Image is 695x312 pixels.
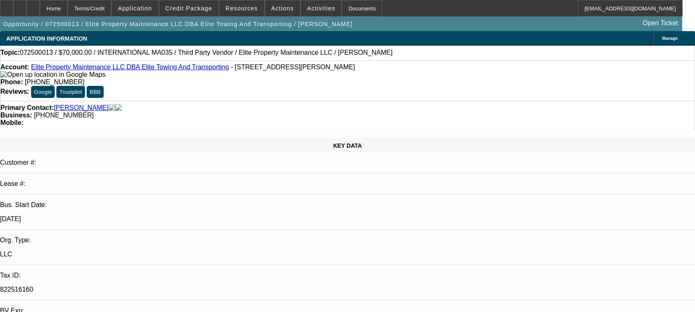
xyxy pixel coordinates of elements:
[0,104,54,112] strong: Primary Contact:
[31,63,229,71] a: Elite Property Maintenance LLC DBA Elite Towing And Transporting
[3,21,353,27] span: Opportunity / 072500013 / Elite Property Maintenance LLC DBA Elite Towing And Transporting / [PER...
[301,0,342,16] button: Activities
[265,0,300,16] button: Actions
[54,104,109,112] a: [PERSON_NAME]
[0,71,105,78] a: View Google Maps
[159,0,219,16] button: Credit Package
[87,86,104,98] button: BBB
[56,86,85,98] button: Trustpilot
[0,71,105,78] img: Open up location in Google Maps
[0,112,32,119] strong: Business:
[639,16,681,30] a: Open Ticket
[307,5,335,12] span: Activities
[6,35,87,42] span: APPLICATION INFORMATION
[0,78,23,85] strong: Phone:
[115,104,122,112] img: linkedin-icon.png
[118,5,152,12] span: Application
[34,112,94,119] span: [PHONE_NUMBER]
[31,86,55,98] button: Google
[219,0,264,16] button: Resources
[0,49,20,56] strong: Topic:
[271,5,294,12] span: Actions
[226,5,258,12] span: Resources
[112,0,158,16] button: Application
[0,119,24,126] strong: Mobile:
[662,36,678,41] span: Manage
[0,88,29,95] strong: Reviews:
[165,5,212,12] span: Credit Package
[20,49,393,56] span: 072500013 / $70,000.00 / INTERNATIONAL MA035 / Third Party Vendor / Elite Property Maintenance LL...
[0,63,29,71] strong: Account:
[231,63,355,71] span: - [STREET_ADDRESS][PERSON_NAME]
[109,104,115,112] img: facebook-icon.png
[333,142,362,149] span: KEY DATA
[25,78,85,85] span: [PHONE_NUMBER]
